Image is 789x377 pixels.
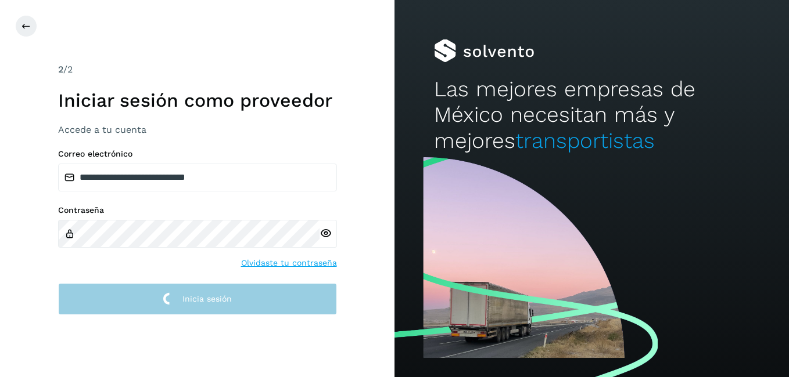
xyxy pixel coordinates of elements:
h2: Las mejores empresas de México necesitan más y mejores [434,77,749,154]
button: Inicia sesión [58,283,337,315]
div: /2 [58,63,337,77]
label: Correo electrónico [58,149,337,159]
h3: Accede a tu cuenta [58,124,337,135]
h1: Iniciar sesión como proveedor [58,89,337,111]
a: Olvidaste tu contraseña [241,257,337,269]
span: transportistas [515,128,655,153]
span: Inicia sesión [182,295,232,303]
label: Contraseña [58,205,337,215]
span: 2 [58,64,63,75]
